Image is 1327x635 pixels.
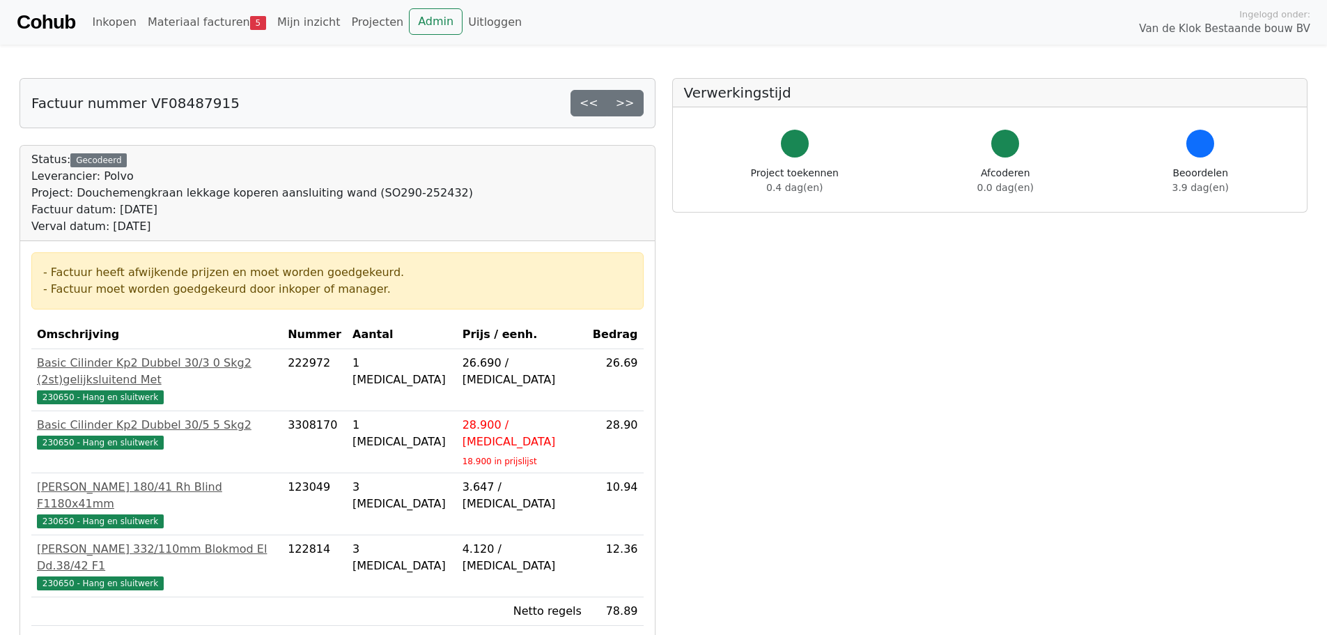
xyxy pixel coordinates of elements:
span: 0.4 dag(en) [766,182,823,193]
span: Ingelogd onder: [1239,8,1310,21]
span: 230650 - Hang en sluitwerk [37,514,164,528]
a: << [571,90,607,116]
span: 230650 - Hang en sluitwerk [37,436,164,450]
h5: Verwerkingstijd [684,84,1296,101]
td: 26.69 [587,349,644,411]
td: 78.89 [587,597,644,626]
div: - Factuur heeft afwijkende prijzen en moet worden goedgekeurd. [43,264,632,281]
div: Afcoderen [977,166,1034,195]
span: 3.9 dag(en) [1172,182,1229,193]
span: 230650 - Hang en sluitwerk [37,390,164,404]
td: 122814 [282,535,347,597]
div: 3.647 / [MEDICAL_DATA] [463,479,582,512]
div: 26.690 / [MEDICAL_DATA] [463,355,582,388]
th: Omschrijving [31,321,282,349]
a: Cohub [17,6,75,39]
div: Project toekennen [751,166,839,195]
span: Van de Klok Bestaande bouw BV [1139,21,1310,37]
span: 0.0 dag(en) [977,182,1034,193]
a: Uitloggen [463,8,527,36]
th: Nummer [282,321,347,349]
div: Gecodeerd [70,153,127,167]
a: Projecten [346,8,409,36]
div: [PERSON_NAME] 332/110mm Blokmod El Dd.38/42 F1 [37,541,277,574]
td: 10.94 [587,473,644,535]
a: Inkopen [86,8,141,36]
div: Status: [31,151,473,235]
a: [PERSON_NAME] 332/110mm Blokmod El Dd.38/42 F1230650 - Hang en sluitwerk [37,541,277,591]
th: Bedrag [587,321,644,349]
div: Verval datum: [DATE] [31,218,473,235]
a: >> [607,90,644,116]
td: Netto regels [457,597,587,626]
div: Factuur datum: [DATE] [31,201,473,218]
div: Basic Cilinder Kp2 Dubbel 30/5 5 Skg2 [37,417,277,434]
div: 1 [MEDICAL_DATA] [352,417,451,450]
div: 1 [MEDICAL_DATA] [352,355,451,388]
div: Project: Douchemengkraan lekkage koperen aansluiting wand (SO290-252432) [31,185,473,201]
sub: 18.900 in prijslijst [463,457,537,466]
td: 123049 [282,473,347,535]
a: Basic Cilinder Kp2 Dubbel 30/5 5 Skg2230650 - Hang en sluitwerk [37,417,277,450]
td: 3308170 [282,411,347,473]
a: Mijn inzicht [272,8,346,36]
div: Beoordelen [1172,166,1229,195]
span: 230650 - Hang en sluitwerk [37,576,164,590]
a: Basic Cilinder Kp2 Dubbel 30/3 0 Skg2 (2st)gelijksluitend Met230650 - Hang en sluitwerk [37,355,277,405]
a: Materiaal facturen5 [142,8,272,36]
div: Leverancier: Polvo [31,168,473,185]
div: Basic Cilinder Kp2 Dubbel 30/3 0 Skg2 (2st)gelijksluitend Met [37,355,277,388]
td: 222972 [282,349,347,411]
span: 5 [250,16,266,30]
a: Admin [409,8,463,35]
th: Prijs / eenh. [457,321,587,349]
div: 3 [MEDICAL_DATA] [352,479,451,512]
div: [PERSON_NAME] 180/41 Rh Blind F1180x41mm [37,479,277,512]
div: 28.900 / [MEDICAL_DATA] [463,417,582,450]
div: - Factuur moet worden goedgekeurd door inkoper of manager. [43,281,632,298]
td: 12.36 [587,535,644,597]
div: 4.120 / [MEDICAL_DATA] [463,541,582,574]
th: Aantal [347,321,457,349]
td: 28.90 [587,411,644,473]
h5: Factuur nummer VF08487915 [31,95,240,112]
a: [PERSON_NAME] 180/41 Rh Blind F1180x41mm230650 - Hang en sluitwerk [37,479,277,529]
div: 3 [MEDICAL_DATA] [352,541,451,574]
